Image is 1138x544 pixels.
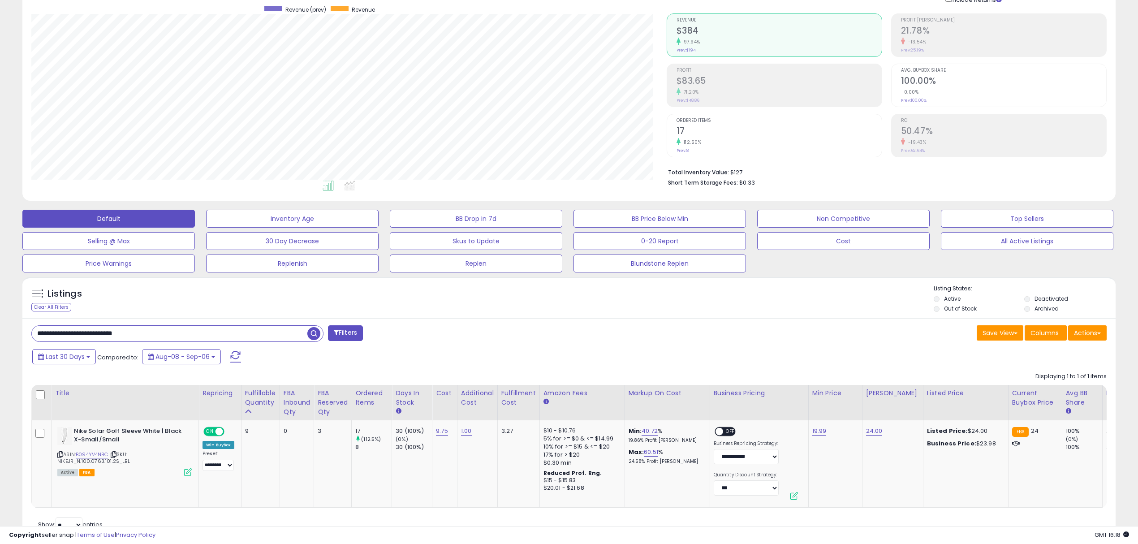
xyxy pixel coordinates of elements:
div: FBA inbound Qty [284,389,310,417]
button: All Active Listings [941,232,1113,250]
small: Prev: $194 [677,47,696,53]
b: Nike Solar Golf Sleeve White | Black X-Small/Small [74,427,183,446]
div: 30 (100%) [396,443,432,451]
div: Min Price [812,389,858,398]
div: % [629,448,703,465]
label: Active [944,295,961,302]
small: Amazon Fees. [543,398,549,406]
span: ROI [901,118,1106,123]
button: Columns [1025,325,1067,341]
span: FBA [79,469,95,476]
li: $127 [668,166,1100,177]
b: Reduced Prof. Rng. [543,469,602,477]
div: 3 [318,427,345,435]
b: Min: [629,427,642,435]
div: ASIN: [57,427,192,475]
div: Days In Stock [396,389,428,407]
button: Cost [757,232,930,250]
div: $20.01 - $21.68 [543,484,618,492]
button: Price Warnings [22,255,195,272]
button: Skus to Update [390,232,562,250]
span: Avg. Buybox Share [901,68,1106,73]
div: $15 - $15.83 [543,477,618,484]
a: 19.99 [812,427,827,436]
div: 30 (100%) [396,427,432,435]
div: Avg BB Share [1066,389,1099,407]
img: 1148mc8YpeL._SL40_.jpg [57,427,72,445]
div: $0.30 min [543,459,618,467]
p: 19.86% Profit [PERSON_NAME] [629,437,703,444]
div: Repricing [203,389,237,398]
b: Short Term Storage Fees: [668,179,738,186]
label: Deactivated [1035,295,1068,302]
div: 100% [1066,443,1102,451]
div: 0 [284,427,307,435]
div: 17 [355,427,392,435]
div: 100% [1066,427,1102,435]
small: Avg BB Share. [1066,407,1071,415]
small: 97.94% [681,39,700,45]
button: Inventory Age [206,210,379,228]
label: Business Repricing Strategy: [714,440,779,447]
span: ON [204,428,216,436]
span: 2025-10-7 16:18 GMT [1095,531,1129,539]
strong: Copyright [9,531,42,539]
div: Preset: [203,451,234,471]
button: 0-20 Report [573,232,746,250]
p: Listing States: [934,285,1116,293]
small: 112.50% [681,139,702,146]
b: Max: [629,448,644,456]
label: Out of Stock [944,305,977,312]
div: Cost [436,389,453,398]
h2: $384 [677,26,882,38]
span: Last 30 Days [46,352,85,361]
h2: 50.47% [901,126,1106,138]
small: Prev: 62.64% [901,148,925,153]
div: 5% for >= $0 & <= $14.99 [543,435,618,443]
div: Displaying 1 to 1 of 1 items [1035,372,1107,381]
span: Ordered Items [677,118,882,123]
button: Top Sellers [941,210,1113,228]
span: Aug-08 - Sep-06 [155,352,210,361]
button: Blundstone Replen [573,255,746,272]
div: $10 - $10.76 [543,427,618,435]
small: FBA [1012,427,1029,437]
span: Profit [677,68,882,73]
button: Filters [328,325,363,341]
button: Actions [1068,325,1107,341]
div: $24.00 [927,427,1001,435]
label: Quantity Discount Strategy: [714,472,779,478]
a: 1.00 [461,427,472,436]
a: 60.51 [644,448,658,457]
a: Terms of Use [77,531,115,539]
h2: $83.65 [677,76,882,88]
div: Listed Price [927,389,1004,398]
div: seller snap | | [9,531,155,540]
th: The percentage added to the cost of goods (COGS) that forms the calculator for Min & Max prices. [625,385,710,420]
div: FBA Reserved Qty [318,389,348,417]
button: 30 Day Decrease [206,232,379,250]
small: 71.20% [681,89,699,95]
b: Listed Price: [927,427,968,435]
div: Fulfillment Cost [501,389,536,407]
button: Default [22,210,195,228]
span: $0.33 [739,178,755,187]
div: Current Buybox Price [1012,389,1058,407]
button: Replenish [206,255,379,272]
div: 8 [355,443,392,451]
small: (0%) [1066,436,1078,443]
div: Title [55,389,195,398]
b: Total Inventory Value: [668,168,729,176]
a: 24.00 [866,427,883,436]
small: (112.5%) [361,436,381,443]
div: Ordered Items [355,389,388,407]
div: Clear All Filters [31,303,71,311]
button: Aug-08 - Sep-06 [142,349,221,364]
a: 9.75 [436,427,448,436]
span: Compared to: [97,353,138,362]
div: Amazon Fees [543,389,621,398]
small: (0%) [396,436,408,443]
div: Additional Cost [461,389,494,407]
small: Days In Stock. [396,407,401,415]
a: B094YV4NBC [76,451,108,458]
